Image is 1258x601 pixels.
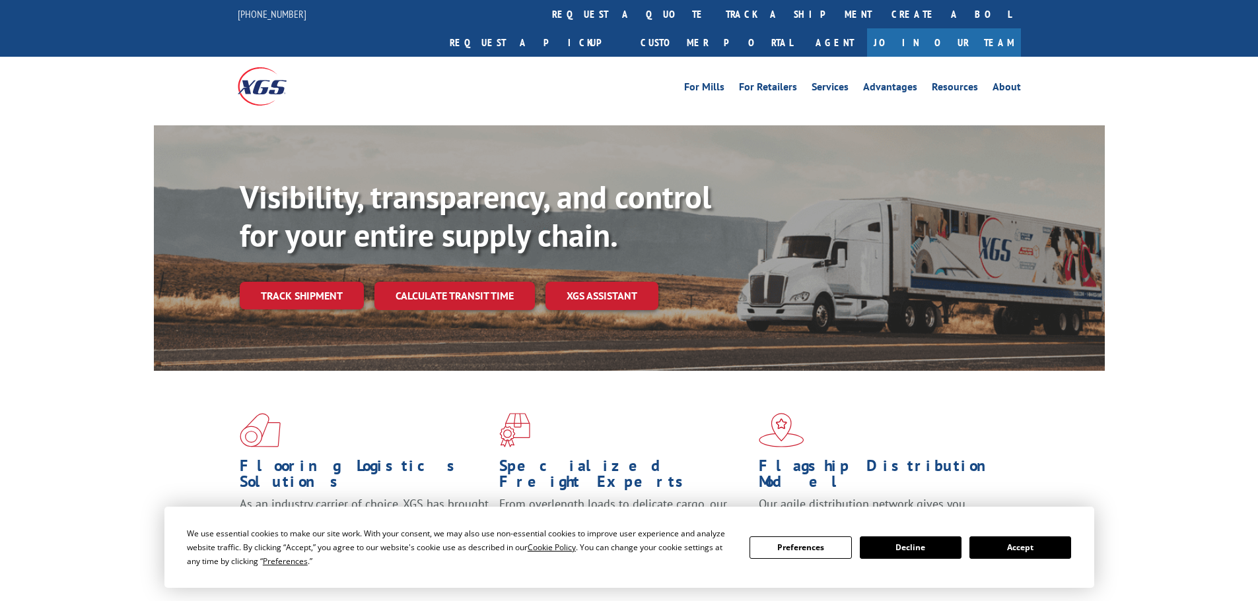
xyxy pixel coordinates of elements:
[164,507,1094,588] div: Cookie Consent Prompt
[867,28,1021,57] a: Join Our Team
[759,458,1008,496] h1: Flagship Distribution Model
[499,496,749,555] p: From overlength loads to delicate cargo, our experienced staff knows the best way to move your fr...
[545,282,658,310] a: XGS ASSISTANT
[240,496,489,543] span: As an industry carrier of choice, XGS has brought innovation and dedication to flooring logistics...
[240,282,364,309] a: Track shipment
[739,82,797,96] a: For Retailers
[240,176,711,255] b: Visibility, transparency, and control for your entire supply chain.
[860,536,961,559] button: Decline
[263,555,308,567] span: Preferences
[812,82,849,96] a: Services
[499,458,749,496] h1: Specialized Freight Experts
[684,82,724,96] a: For Mills
[802,28,867,57] a: Agent
[750,536,851,559] button: Preferences
[993,82,1021,96] a: About
[759,496,1002,527] span: Our agile distribution network gives you nationwide inventory management on demand.
[240,458,489,496] h1: Flooring Logistics Solutions
[631,28,802,57] a: Customer Portal
[240,413,281,447] img: xgs-icon-total-supply-chain-intelligence-red
[969,536,1071,559] button: Accept
[863,82,917,96] a: Advantages
[440,28,631,57] a: Request a pickup
[932,82,978,96] a: Resources
[187,526,734,568] div: We use essential cookies to make our site work. With your consent, we may also use non-essential ...
[499,413,530,447] img: xgs-icon-focused-on-flooring-red
[374,282,535,310] a: Calculate transit time
[238,7,306,20] a: [PHONE_NUMBER]
[528,542,576,553] span: Cookie Policy
[759,413,804,447] img: xgs-icon-flagship-distribution-model-red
